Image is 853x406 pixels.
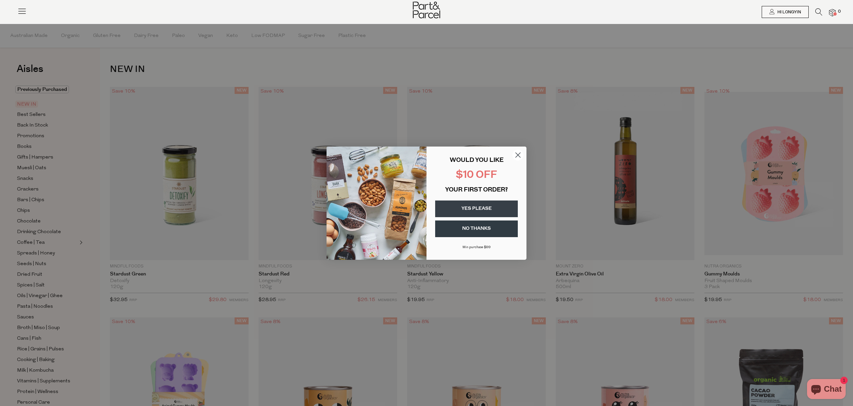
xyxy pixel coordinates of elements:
a: 0 [829,9,836,16]
span: 0 [836,9,842,15]
img: Part&Parcel [413,2,440,18]
a: Hi Longyin [762,6,809,18]
span: $10 OFF [456,170,497,181]
inbox-online-store-chat: Shopify online store chat [805,379,848,401]
span: YOUR FIRST ORDER? [445,187,508,193]
button: Close dialog [512,149,524,161]
span: Min purchase $99 [462,245,491,249]
span: Hi Longyin [776,9,801,15]
span: WOULD YOU LIKE [450,158,503,164]
button: YES PLEASE [435,201,518,217]
button: NO THANKS [435,220,518,237]
img: 43fba0fb-7538-40bc-babb-ffb1a4d097bc.jpeg [327,147,426,260]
